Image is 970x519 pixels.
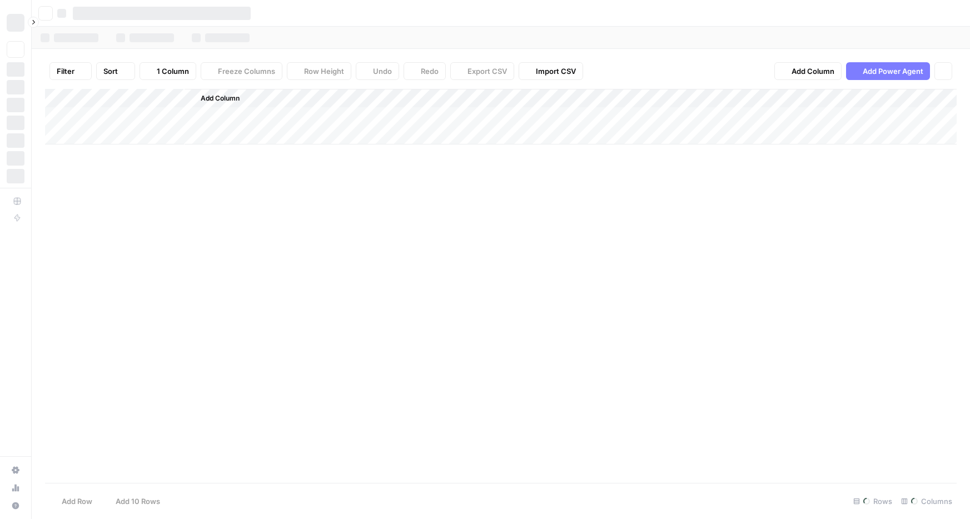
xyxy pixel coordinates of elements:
span: Filter [57,66,74,77]
button: Export CSV [450,62,514,80]
span: Add 10 Rows [116,496,160,507]
span: Sort [103,66,118,77]
span: Add Power Agent [863,66,923,77]
div: Rows [849,492,897,510]
span: Freeze Columns [218,66,275,77]
span: Undo [373,66,392,77]
button: Add Column [186,91,244,106]
button: Add Column [774,62,842,80]
span: Export CSV [467,66,507,77]
button: Help + Support [7,497,24,515]
span: 1 Column [157,66,189,77]
button: Add Row [45,492,99,510]
span: Add Column [792,66,834,77]
button: Import CSV [519,62,583,80]
a: Usage [7,479,24,497]
span: Row Height [304,66,344,77]
button: Filter [49,62,92,80]
button: Undo [356,62,399,80]
button: 1 Column [140,62,196,80]
a: Settings [7,461,24,479]
span: Import CSV [536,66,576,77]
span: Add Row [62,496,92,507]
button: Sort [96,62,135,80]
button: Freeze Columns [201,62,282,80]
button: Add 10 Rows [99,492,167,510]
div: Columns [897,492,957,510]
button: Add Power Agent [846,62,930,80]
span: Add Column [201,93,240,103]
span: Redo [421,66,439,77]
button: Redo [404,62,446,80]
button: Row Height [287,62,351,80]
